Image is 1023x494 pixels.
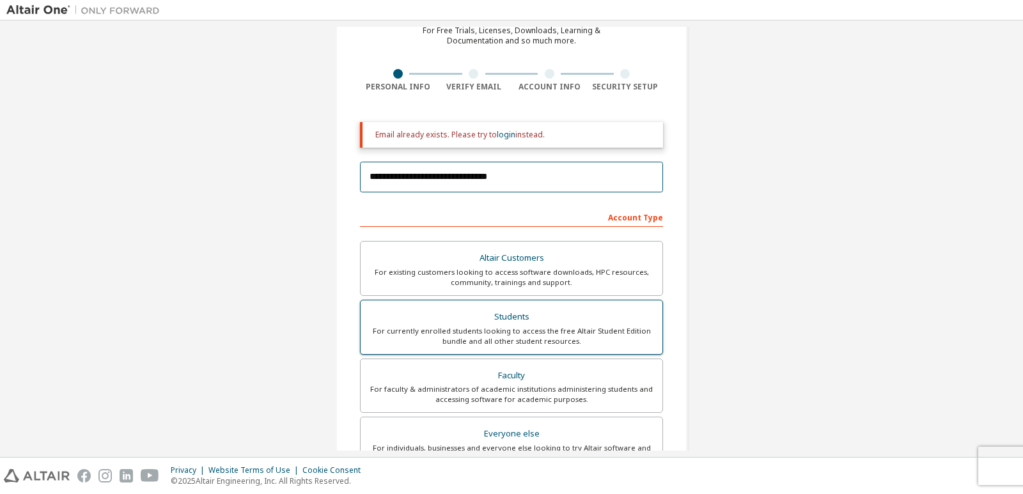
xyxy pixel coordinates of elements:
img: facebook.svg [77,469,91,482]
div: For faculty & administrators of academic institutions administering students and accessing softwa... [368,384,655,405]
div: For existing customers looking to access software downloads, HPC resources, community, trainings ... [368,267,655,288]
img: linkedin.svg [120,469,133,482]
img: altair_logo.svg [4,469,70,482]
div: Everyone else [368,425,655,443]
p: © 2025 Altair Engineering, Inc. All Rights Reserved. [171,475,368,486]
div: Website Terms of Use [208,465,302,475]
div: Email already exists. Please try to instead. [375,130,653,140]
div: Verify Email [436,82,512,92]
div: Students [368,308,655,326]
div: Privacy [171,465,208,475]
img: instagram.svg [98,469,112,482]
div: Account Info [511,82,588,92]
img: youtube.svg [141,469,159,482]
div: Faculty [368,367,655,385]
div: For individuals, businesses and everyone else looking to try Altair software and explore our prod... [368,443,655,463]
img: Altair One [6,4,166,17]
div: Personal Info [360,82,436,92]
div: Cookie Consent [302,465,368,475]
div: Account Type [360,206,663,227]
div: For Free Trials, Licenses, Downloads, Learning & Documentation and so much more. [423,26,600,46]
div: Altair Customers [368,249,655,267]
div: For currently enrolled students looking to access the free Altair Student Edition bundle and all ... [368,326,655,346]
a: login [497,129,515,140]
div: Security Setup [588,82,664,92]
